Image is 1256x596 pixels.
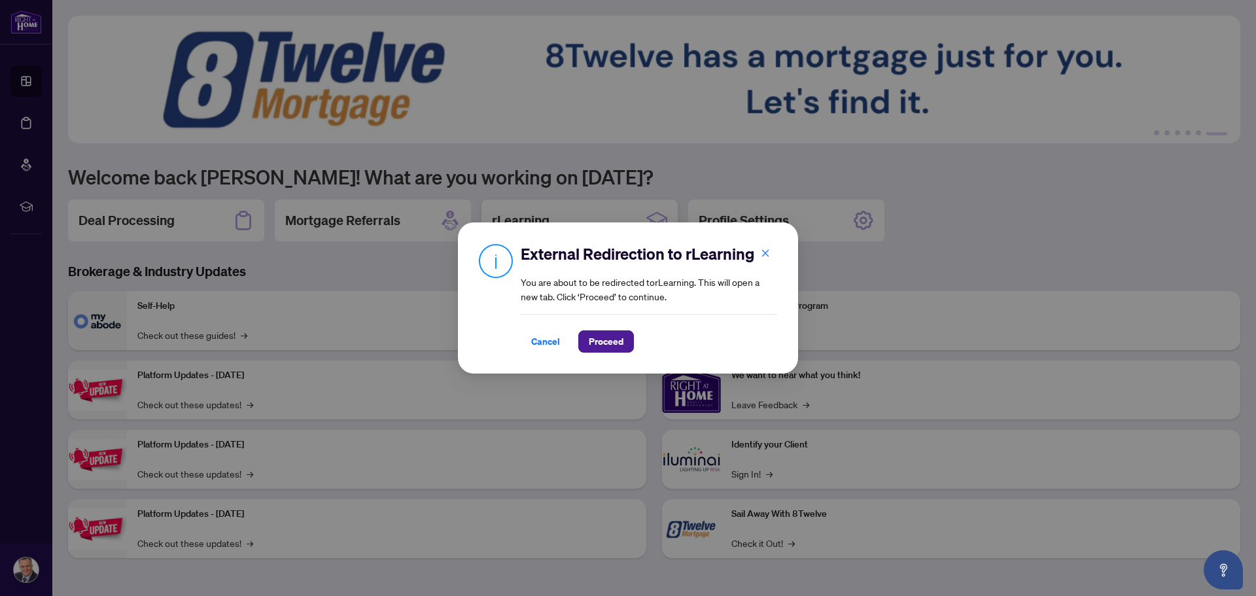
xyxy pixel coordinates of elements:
button: Cancel [521,330,570,353]
span: close [761,249,770,258]
div: You are about to be redirected to rLearning . This will open a new tab. Click ‘Proceed’ to continue. [521,243,777,353]
span: Cancel [531,331,560,352]
button: Open asap [1204,550,1243,589]
img: Info Icon [479,243,513,278]
button: Proceed [578,330,634,353]
span: Proceed [589,331,623,352]
h2: External Redirection to rLearning [521,243,777,264]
